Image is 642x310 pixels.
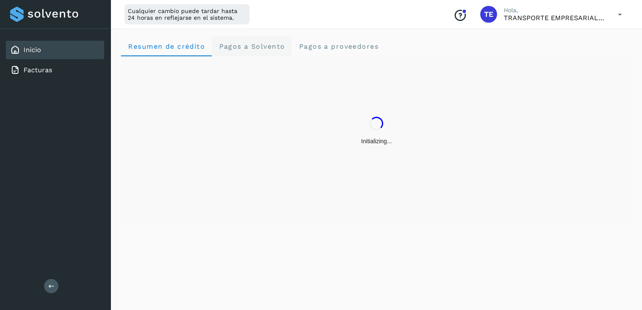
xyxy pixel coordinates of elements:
span: Resumen de crédito [128,42,205,50]
p: TRANSPORTE EMPRESARIAL DEL BAJIO S DE RL [504,14,605,22]
div: Inicio [6,41,104,59]
div: Cualquier cambio puede tardar hasta 24 horas en reflejarse en el sistema. [124,4,250,24]
span: Pagos a proveedores [298,42,379,50]
div: Facturas [6,61,104,79]
span: Pagos a Solvento [218,42,285,50]
a: Inicio [24,46,41,54]
p: Hola, [504,7,605,14]
a: Facturas [24,66,52,74]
